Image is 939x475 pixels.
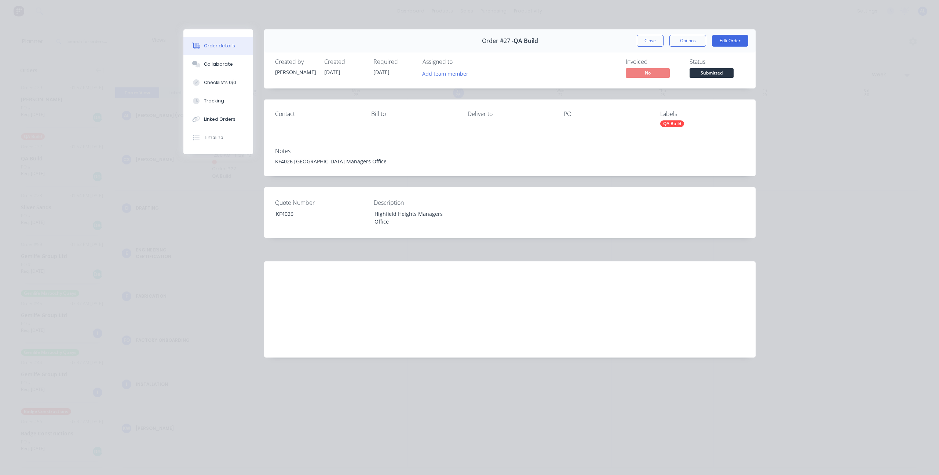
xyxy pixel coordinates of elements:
button: Timeline [183,128,253,147]
div: Order details [204,43,235,49]
div: QA Build [660,120,684,127]
button: Collaborate [183,55,253,73]
span: QA Build [514,37,538,44]
button: Checklists 0/0 [183,73,253,92]
span: No [626,68,670,77]
div: Linked Orders [204,116,235,123]
div: Tracking [204,98,224,104]
span: Submitted [690,68,734,77]
button: Add team member [423,68,472,78]
label: Description [374,198,465,207]
div: Deliver to [468,110,552,117]
div: KF4026 [GEOGRAPHIC_DATA] Managers Office [275,157,745,165]
label: Quote Number [275,198,367,207]
div: Bill to [371,110,456,117]
button: Edit Order [712,35,748,47]
button: Options [669,35,706,47]
div: Timeline [204,134,223,141]
div: Contact [275,110,359,117]
div: Collaborate [204,61,233,68]
div: Labels [660,110,745,117]
div: Notes [275,148,745,155]
span: [DATE] [324,69,340,76]
button: Add team member [419,68,472,78]
div: Created by [275,58,315,65]
div: Checklists 0/0 [204,79,236,86]
div: KF4026 [270,209,362,219]
div: Status [690,58,745,65]
span: Order #27 - [482,37,514,44]
button: Linked Orders [183,110,253,128]
div: Invoiced [626,58,681,65]
button: Close [637,35,664,47]
div: [PERSON_NAME] [275,68,315,76]
button: Tracking [183,92,253,110]
button: Order details [183,37,253,55]
div: Assigned to [423,58,496,65]
div: Highfield Heights Managers Office [369,209,460,227]
button: Submitted [690,68,734,79]
div: Created [324,58,365,65]
div: PO [564,110,648,117]
div: Required [373,58,414,65]
span: [DATE] [373,69,390,76]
